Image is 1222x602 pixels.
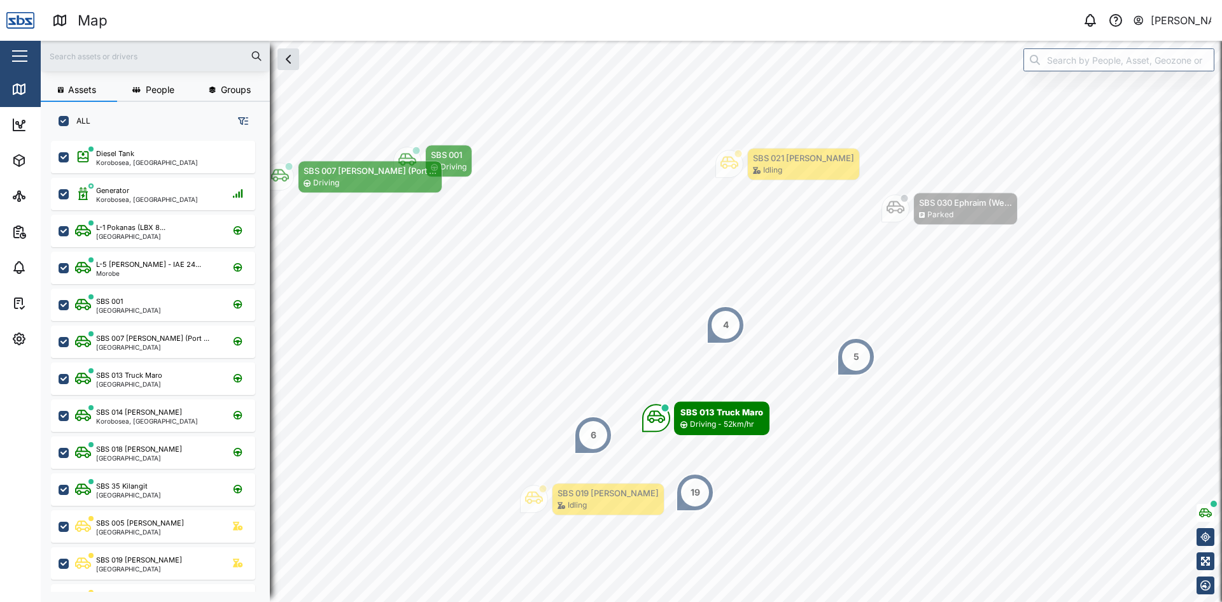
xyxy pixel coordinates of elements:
div: SBS 001 [96,296,123,307]
div: Map marker [881,192,1018,225]
div: Reports [33,225,76,239]
div: Sites [33,189,64,203]
div: Tasks [33,296,68,310]
div: 6 [591,428,596,442]
div: Assets [33,154,73,168]
div: [GEOGRAPHIC_DATA] [96,233,165,240]
div: [GEOGRAPHIC_DATA] [96,566,182,572]
div: SBS 014 [PERSON_NAME] [96,407,182,418]
div: Map marker [642,401,769,435]
div: Idling [763,164,782,176]
div: Map [78,10,108,32]
div: 19 [691,485,700,499]
img: Main Logo [6,6,34,34]
label: ALL [69,116,90,126]
div: [GEOGRAPHIC_DATA] [96,307,161,313]
div: Map marker [837,338,875,376]
button: [PERSON_NAME] [1132,11,1212,29]
div: Map marker [715,148,860,180]
div: Morobe [96,270,201,276]
div: Generator [96,185,129,196]
div: Korobosea, [GEOGRAPHIC_DATA] [96,418,198,424]
div: Korobosea, [GEOGRAPHIC_DATA] [96,196,198,203]
div: [GEOGRAPHIC_DATA] [96,381,162,387]
div: Dashboard [33,118,90,132]
div: Map marker [706,306,745,344]
div: [PERSON_NAME] [1151,13,1212,29]
input: Search assets or drivers [48,47,262,66]
div: SBS 019 [PERSON_NAME] [96,555,182,566]
div: 4 [723,318,729,332]
div: Driving - 52km/hr [690,419,754,431]
div: Idling [568,499,587,512]
div: Map [33,82,62,96]
div: SBS 005 [PERSON_NAME] [96,518,184,529]
div: SBS 35 Kilangit [96,481,148,492]
div: Map marker [393,145,472,177]
div: L-5 [PERSON_NAME] - IAE 24... [96,259,201,270]
div: [GEOGRAPHIC_DATA] [96,492,161,498]
div: Settings [33,332,78,346]
div: SBS 013 Truck Maro [680,406,763,419]
div: Alarms [33,261,73,275]
div: [GEOGRAPHIC_DATA] [96,529,184,535]
div: Driving [440,161,467,173]
span: People [146,85,174,94]
div: Driving [313,177,339,189]
canvas: Map [41,41,1222,602]
div: Map marker [520,483,664,515]
div: Korobosea, [GEOGRAPHIC_DATA] [96,159,198,166]
div: [GEOGRAPHIC_DATA] [96,344,209,350]
input: Search by People, Asset, Geozone or Place [1023,48,1214,71]
div: grid [51,136,269,592]
div: Map marker [574,416,612,454]
div: [GEOGRAPHIC_DATA] [96,455,182,461]
div: 5 [853,350,859,364]
div: Diesel Tank [96,148,134,159]
div: SBS 018 [PERSON_NAME] [96,444,182,455]
div: SBS 030 Ephraim (We... [919,196,1012,209]
span: Groups [221,85,251,94]
div: Map marker [676,473,714,512]
div: SBS 013 Truck Maro [96,370,162,381]
div: SBS 007 [PERSON_NAME] (Port ... [304,164,437,177]
span: Assets [68,85,96,94]
div: Map marker [266,161,442,193]
div: SBS 007 [PERSON_NAME] (Port ... [96,333,209,344]
div: L-1 Pokanas (LBX 8... [96,222,165,233]
div: SBS 019 [PERSON_NAME] [558,487,659,499]
div: SBS 001 [431,148,467,161]
div: Parked [927,209,953,221]
div: SBS 021 [PERSON_NAME] [753,152,854,164]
